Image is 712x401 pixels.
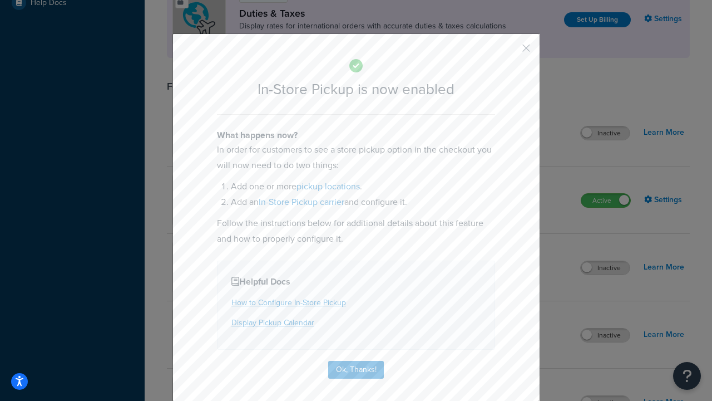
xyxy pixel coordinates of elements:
a: Display Pickup Calendar [231,317,314,329]
a: How to Configure In-Store Pickup [231,297,346,309]
a: In-Store Pickup carrier [259,195,344,208]
li: Add an and configure it. [231,194,495,210]
li: Add one or more . [231,179,495,194]
button: Ok, Thanks! [328,361,384,379]
h4: What happens now? [217,129,495,142]
a: pickup locations [296,180,360,193]
h2: In-Store Pickup is now enabled [217,81,495,97]
h4: Helpful Docs [231,275,481,288]
p: In order for customers to see a store pickup option in the checkout you will now need to do two t... [217,142,495,173]
p: Follow the instructions below for additional details about this feature and how to properly confi... [217,216,495,247]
